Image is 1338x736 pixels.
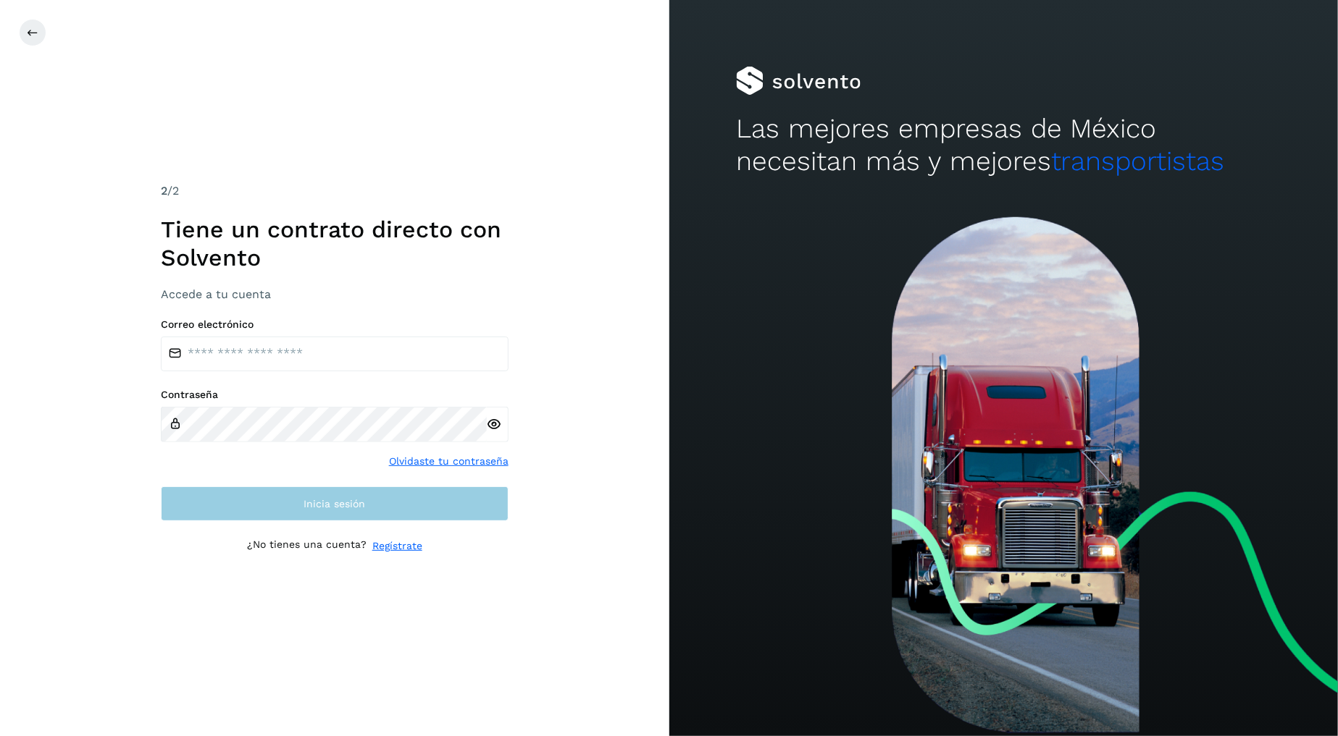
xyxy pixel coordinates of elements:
[161,184,167,198] span: 2
[161,287,509,301] h3: Accede a tu cuenta
[372,538,422,554] a: Regístrate
[304,499,365,509] span: Inicia sesión
[161,389,509,401] label: Contraseña
[161,216,509,271] h1: Tiene un contrato directo con Solvento
[161,486,509,521] button: Inicia sesión
[247,538,367,554] p: ¿No tienes una cuenta?
[1051,145,1225,177] span: transportistas
[736,113,1271,177] h2: Las mejores empresas de México necesitan más y mejores
[161,182,509,200] div: /2
[161,318,509,331] label: Correo electrónico
[389,454,509,469] a: Olvidaste tu contraseña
